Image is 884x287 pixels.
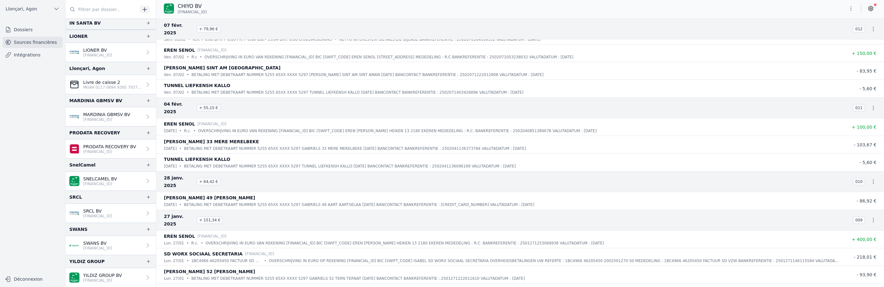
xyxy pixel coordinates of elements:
[69,272,79,283] img: BNP_BE_BUSINESS_GEBABEBB.png
[179,128,182,134] div: •
[66,75,156,94] a: Livre de caisse 2 MG84 0117 0894 9385 7937 5225 318
[198,47,227,53] p: [FINANCIAL_ID]
[164,275,184,282] p: lun. 27/01
[187,258,189,264] div: •
[179,163,182,169] div: •
[205,54,573,60] p: OVERSCHRIJVING IN EURO VAN REKENING [FINANCIAL_ID] BIC [SWIFT_CODE] EREN SENOL [STREET_ADDRESS] M...
[69,176,79,186] img: BNP_BE_BUSINESS_GEBABEBB.png
[164,240,184,246] p: lun. 27/01
[857,68,876,73] span: - 83,95 €
[83,272,122,278] p: YILDIZ GROUP BV
[187,54,189,60] div: •
[3,49,63,61] a: Intégrations
[164,82,230,89] p: TUNNEL LIEFKENSH KALLO
[164,194,255,202] p: [PERSON_NAME] 49 [PERSON_NAME]
[83,79,142,85] p: Livre de caisse 2
[198,128,597,134] p: OVERSCHRIJVING IN EURO VAN REKENING [FINANCIAL_ID] BIC [SWIFT_CODE] EREN [PERSON_NAME] HEIKEN 13 ...
[192,89,523,96] p: BETALING MET DEBETKAART NUMMER 5255 65XX XXXX 5297 TUNNEL LIEFKENSH KALLO [DATE] BANCONTACT BANKR...
[83,143,136,150] p: PRODATA RECOVERY BV
[269,258,839,264] p: OVERSCHRIJVING IN EURO OP REKENING [FINANCIAL_ID] BIC [SWIFT_CODE] ISABEL SD WORX SOCIAAL SECRETA...
[3,37,63,48] a: Sources financières
[179,202,182,208] div: •
[164,138,259,145] p: [PERSON_NAME] 33 MERE MERELBEKE
[164,163,177,169] p: [DATE]
[69,258,105,265] div: YILDIZ GROUP
[201,240,203,246] div: •
[69,193,82,201] div: SRCL
[853,216,865,224] span: 009
[69,19,101,27] div: IN SANTA BV
[192,72,544,78] p: BETALING MET DEBETKAART NUMMER 5255 65XX XXXX 5297 [PERSON_NAME] SINT AM SINT AMAN [DATE] BANCONT...
[187,72,189,78] div: •
[83,111,130,118] p: MARDINIA GBMSV BV
[197,178,221,185] span: + 64,42 €
[69,225,88,233] div: SWANS
[164,89,184,96] p: ven. 07/02
[69,129,120,137] div: PRODATA RECOVERY
[164,128,177,134] p: [DATE]
[69,65,105,72] div: Llonçari, Agon
[164,213,194,228] span: 27 janv. 2025
[178,3,207,10] p: CHIYO BV
[83,53,112,58] p: [FINANCIAL_ID]
[66,204,156,223] a: SRCL BV [FINANCIAL_ID]
[852,51,876,56] span: + 150,00 €
[3,274,63,284] button: Déconnexion
[66,172,156,190] a: SNELCAMEL BV [FINANCIAL_ID]
[69,240,79,250] img: ARGENTA_ARSPBE22.png
[852,125,876,130] span: + 100,00 €
[245,251,274,257] p: [FINANCIAL_ID]
[857,198,876,203] span: - 86,92 €
[853,104,865,112] span: 011
[83,246,112,251] p: [FINANCIAL_ID]
[191,275,525,282] p: BETALING MET DEBETKAART NUMMER 5255 65XX XXXX 5297 GABRIELS 52 TERN TERNAT [DATE] BANCONTACT BANK...
[197,216,223,224] span: + 151,34 €
[164,155,230,163] p: TUNNEL LIEFKENSH KALLO
[184,202,534,208] p: BETALING MET DEBETKAART NUMMER 5255 65XX XXXX 5297 GABRIELS 49 AART AARTSELAA [DATE] BANCONTACT B...
[6,6,37,12] span: Llonçari, Agon
[3,4,63,14] button: Llonçari, Agon
[164,258,184,264] p: lun. 27/01
[69,47,79,57] img: FINTRO_BE_BUSINESS_GEBABEBB.png
[853,25,865,33] span: 012
[83,176,117,182] p: SNELCAMEL BV
[164,46,195,54] p: EREN SENOL
[164,145,177,152] p: [DATE]
[194,128,196,134] div: •
[66,107,156,126] a: MARDINIA GBMSV BV [FINANCIAL_ID]
[164,3,174,14] img: BNP_BE_BUSINESS_GEBABEBB.png
[69,79,79,90] img: CleanShot-202025-05-26-20at-2016.10.27-402x.png
[66,268,156,287] a: YILDIZ GROUP BV [FINANCIAL_ID]
[69,32,88,40] div: LIONER
[83,240,112,246] p: SWANS BV
[83,117,130,122] p: [FINANCIAL_ID]
[164,21,194,37] span: 07 févr. 2025
[66,139,156,158] a: PRODATA RECOVERY BV [FINANCIAL_ID]
[83,208,112,214] p: SRCL BV
[164,250,243,258] p: SD WORX SOCIAAL SECRETARIA
[197,104,221,112] span: + 55,15 €
[191,258,262,264] p: 1BC4966 46205450 FACTUUR SD VZW
[83,47,112,53] p: LIONER BV
[83,149,136,154] p: [FINANCIAL_ID]
[69,144,79,154] img: belfius-1.png
[854,255,876,260] span: - 218,01 €
[83,181,117,186] p: [FINANCIAL_ID]
[66,4,137,15] input: Filtrer par dossier...
[83,214,112,219] p: [FINANCIAL_ID]
[198,233,227,239] p: [FINANCIAL_ID]
[264,258,266,264] div: •
[69,208,79,218] img: FINTRO_BE_BUSINESS_GEBABEBB.png
[164,100,194,115] span: 04 févr. 2025
[83,278,122,283] p: [FINANCIAL_ID]
[859,160,876,165] span: - 5,60 €
[200,54,202,60] div: •
[853,178,865,185] span: 010
[164,120,195,128] p: EREN SENOL
[197,25,221,33] span: + 79,96 €
[187,89,189,96] div: •
[69,161,95,169] div: SnelCamel
[164,64,280,72] p: [PERSON_NAME] SINT AM [GEOGRAPHIC_DATA]
[164,268,255,275] p: [PERSON_NAME] 52 [PERSON_NAME]
[852,237,876,242] span: + 400,00 €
